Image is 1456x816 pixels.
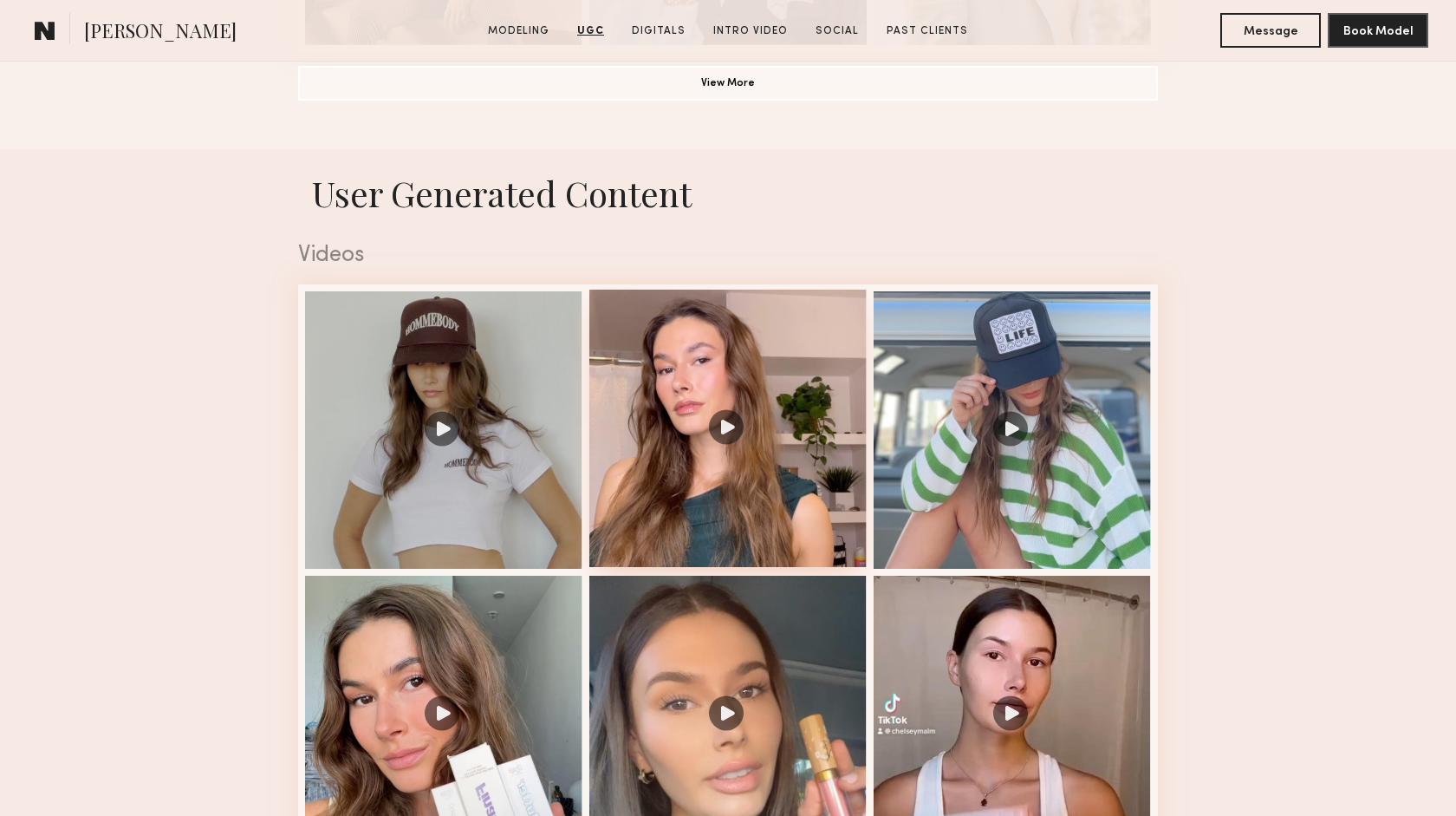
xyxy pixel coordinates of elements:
[706,23,795,39] a: Intro Video
[298,66,1158,101] button: View More
[809,23,866,39] a: Social
[1328,13,1428,48] button: Book Model
[298,245,1158,267] div: Videos
[84,17,237,48] span: [PERSON_NAME]
[284,170,1172,216] h1: User Generated Content
[625,23,692,39] a: Digitals
[1328,23,1428,37] a: Book Model
[1220,13,1321,48] button: Message
[880,23,975,39] a: Past Clients
[481,23,556,39] a: Modeling
[570,23,611,39] a: UGC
